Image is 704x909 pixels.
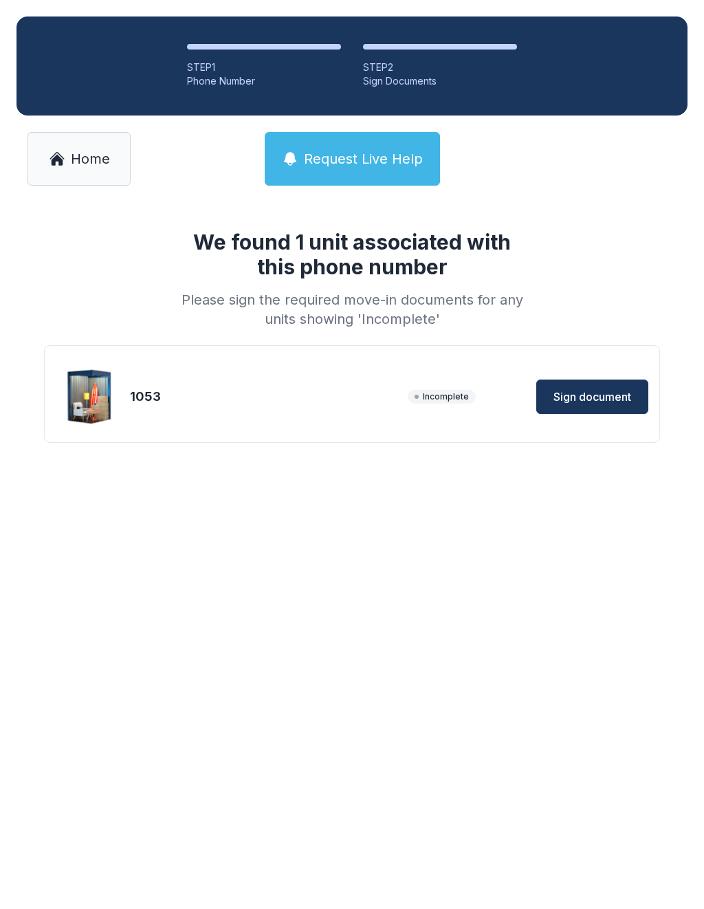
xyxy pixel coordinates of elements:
[187,74,341,88] div: Phone Number
[187,61,341,74] div: STEP 1
[130,387,402,406] div: 1053
[363,61,517,74] div: STEP 2
[408,390,476,404] span: Incomplete
[176,290,528,329] div: Please sign the required move-in documents for any units showing 'Incomplete'
[553,388,631,405] span: Sign document
[304,149,423,168] span: Request Live Help
[363,74,517,88] div: Sign Documents
[71,149,110,168] span: Home
[176,230,528,279] h1: We found 1 unit associated with this phone number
